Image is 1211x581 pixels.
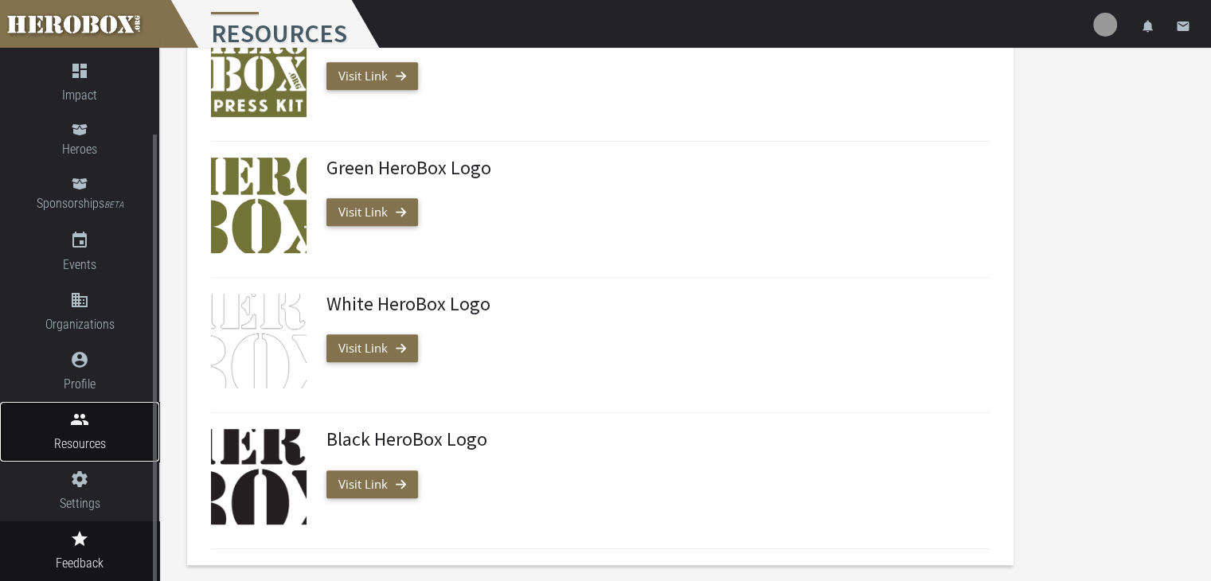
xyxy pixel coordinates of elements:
[1176,19,1190,33] i: email
[211,429,307,524] img: Black HeroBox Logo | Herobox
[70,410,89,429] i: people
[326,62,418,90] a: Visit Link
[1093,13,1117,37] img: user-image
[1141,19,1155,33] i: notifications
[326,294,978,314] h3: White HeroBox Logo
[211,158,307,253] img: Green HeroBox Logo | Herobox
[326,198,418,226] a: Visit Link
[104,200,123,210] small: BETA
[326,158,978,178] h3: Green HeroBox Logo
[326,470,418,498] a: Visit Link
[211,294,307,389] img: White HeroBox Logo | Herobox
[326,334,418,362] a: Visit Link
[211,21,307,117] img: Press Kit | Herobox
[326,429,978,450] h3: Black HeroBox Logo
